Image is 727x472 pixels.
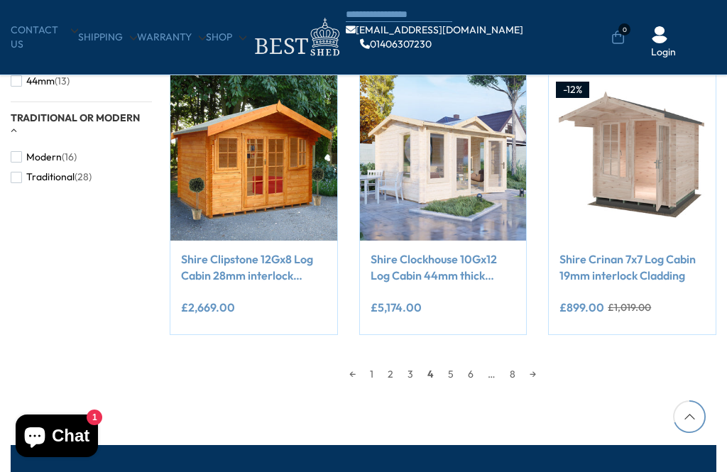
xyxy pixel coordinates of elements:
[181,251,327,283] a: Shire Clipstone 12Gx8 Log Cabin 28mm interlock cladding
[26,151,62,163] span: Modern
[26,171,75,183] span: Traditional
[503,363,523,385] a: 8
[26,75,55,87] span: 44mm
[246,14,346,60] img: logo
[75,171,92,183] span: (28)
[206,31,246,45] a: Shop
[381,363,400,385] a: 2
[559,302,604,313] ins: £899.00
[611,31,625,45] a: 0
[608,302,651,312] del: £1,019.00
[346,25,523,35] a: [EMAIL_ADDRESS][DOMAIN_NAME]
[481,363,503,385] span: …
[651,26,668,43] img: User Icon
[360,75,527,241] img: Shire Clockhouse 10Gx12 Log Cabin 44mm thick timber cladding - Best Shed
[55,75,70,87] span: (13)
[371,302,422,313] ins: £5,174.00
[11,71,70,92] button: 44mm
[170,75,337,241] img: Shire Clipstone 12Gx8 Log Cabin 28mm interlock cladding - Best Shed
[400,363,420,385] a: 3
[181,302,235,313] ins: £2,669.00
[11,147,77,168] button: Modern
[11,415,102,461] inbox-online-store-chat: Shopify online store chat
[360,39,432,49] a: 01406307230
[363,363,381,385] a: 1
[11,111,140,124] span: Traditional or Modern
[371,251,516,283] a: Shire Clockhouse 10Gx12 Log Cabin 44mm thick timber cladding
[11,167,92,187] button: Traditional
[62,151,77,163] span: (16)
[461,363,481,385] a: 6
[651,45,676,60] a: Login
[523,363,543,385] a: →
[618,23,630,35] span: 0
[549,75,716,241] img: Shire Crinan 7x7 Log Cabin 19mm interlock Cladding - Best Shed
[342,363,363,385] a: ←
[420,363,441,385] span: 4
[559,251,705,283] a: Shire Crinan 7x7 Log Cabin 19mm interlock Cladding
[78,31,137,45] a: Shipping
[556,82,589,99] div: -12%
[441,363,461,385] a: 5
[11,23,78,51] a: CONTACT US
[137,31,206,45] a: Warranty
